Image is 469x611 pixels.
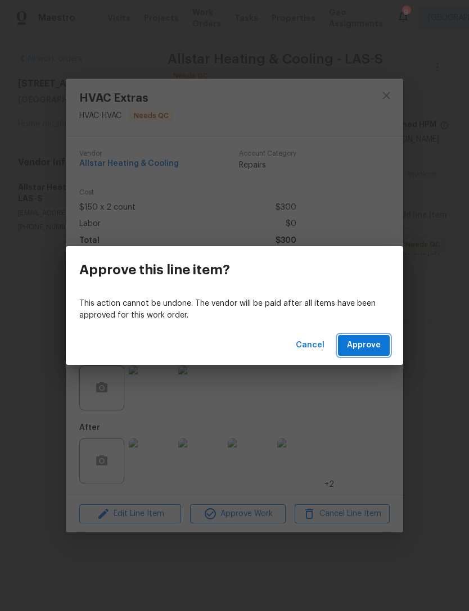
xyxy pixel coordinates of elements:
[347,338,381,352] span: Approve
[291,335,329,356] button: Cancel
[296,338,324,352] span: Cancel
[338,335,390,356] button: Approve
[79,262,230,278] h3: Approve this line item?
[79,298,390,322] p: This action cannot be undone. The vendor will be paid after all items have been approved for this...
